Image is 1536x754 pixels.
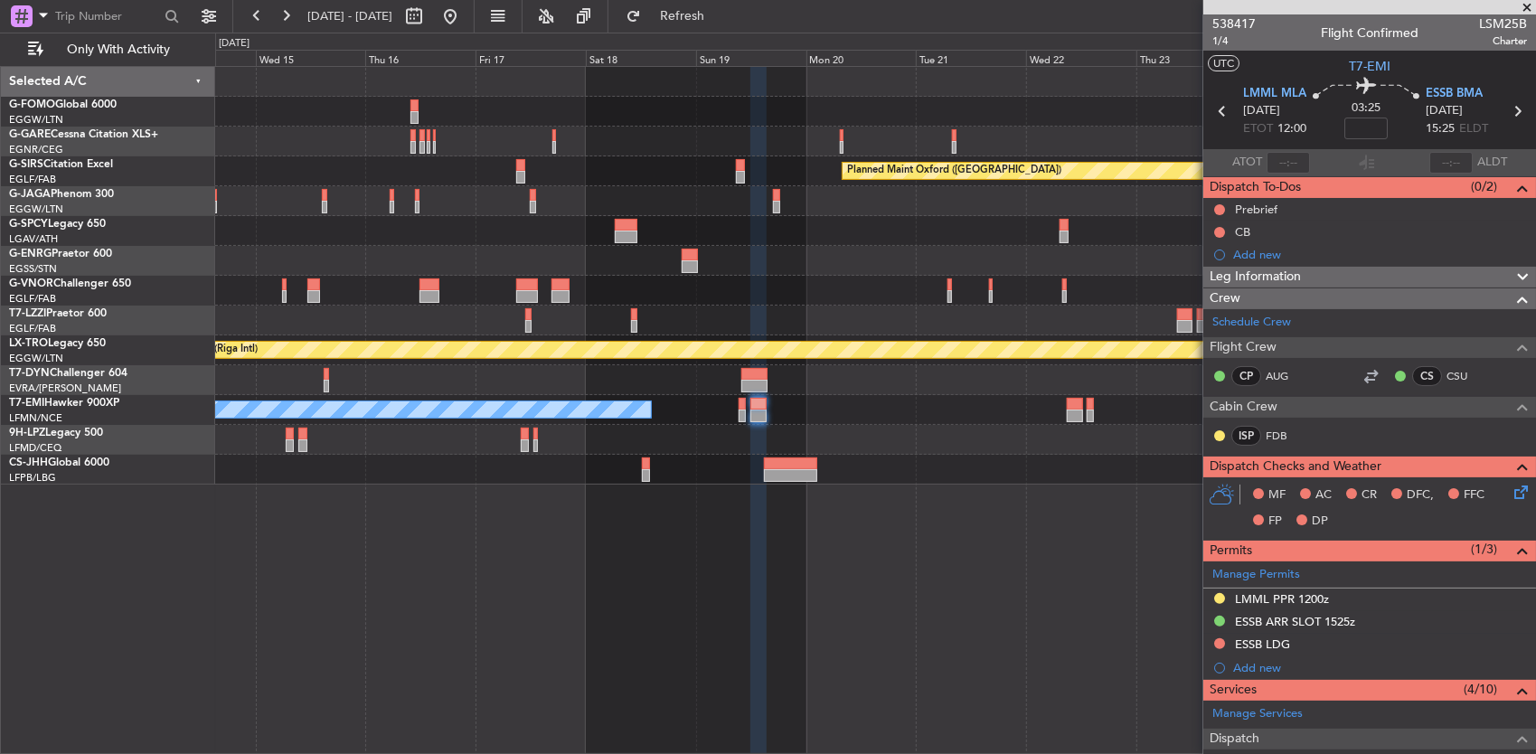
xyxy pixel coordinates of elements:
[1210,267,1301,287] span: Leg Information
[9,159,43,170] span: G-SIRS
[1479,33,1527,49] span: Charter
[1235,614,1355,629] div: ESSB ARR SLOT 1525z
[9,113,63,127] a: EGGW/LTN
[1233,660,1527,675] div: Add new
[9,143,63,156] a: EGNR/CEG
[1268,486,1286,504] span: MF
[9,308,107,319] a: T7-LZZIPraetor 600
[9,308,46,319] span: T7-LZZI
[9,428,103,438] a: 9H-LPZLegacy 500
[1233,247,1527,262] div: Add new
[1232,154,1262,172] span: ATOT
[9,189,51,200] span: G-JAGA
[1446,368,1487,384] a: CSU
[1426,85,1483,103] span: ESSB BMA
[20,35,196,64] button: Only With Activity
[696,50,806,66] div: Sun 19
[847,157,1061,184] div: Planned Maint Oxford ([GEOGRAPHIC_DATA])
[9,411,62,425] a: LFMN/NCE
[1212,14,1256,33] span: 538417
[1352,99,1381,118] span: 03:25
[586,50,696,66] div: Sat 18
[9,278,53,289] span: G-VNOR
[307,8,392,24] span: [DATE] - [DATE]
[9,189,114,200] a: G-JAGAPhenom 300
[1235,636,1290,652] div: ESSB LDG
[1136,50,1247,66] div: Thu 23
[9,338,48,349] span: LX-TRO
[9,219,106,230] a: G-SPCYLegacy 650
[9,262,57,276] a: EGSS/STN
[1235,224,1250,240] div: CB
[806,50,917,66] div: Mon 20
[9,129,158,140] a: G-GARECessna Citation XLS+
[9,457,109,468] a: CS-JHHGlobal 6000
[1210,680,1257,701] span: Services
[1231,426,1261,446] div: ISP
[916,50,1026,66] div: Tue 21
[1212,705,1303,723] a: Manage Services
[1459,120,1488,138] span: ELDT
[9,219,48,230] span: G-SPCY
[1407,486,1434,504] span: DFC,
[9,249,52,259] span: G-ENRG
[9,99,55,110] span: G-FOMO
[1243,120,1273,138] span: ETOT
[1210,177,1301,198] span: Dispatch To-Dos
[1471,177,1497,196] span: (0/2)
[1412,366,1442,386] div: CS
[9,159,113,170] a: G-SIRSCitation Excel
[55,3,159,30] input: Trip Number
[1235,591,1329,607] div: LMML PPR 1200z
[1277,120,1306,138] span: 12:00
[9,457,48,468] span: CS-JHH
[9,99,117,110] a: G-FOMOGlobal 6000
[9,338,106,349] a: LX-TROLegacy 650
[1315,486,1332,504] span: AC
[365,50,476,66] div: Thu 16
[9,368,127,379] a: T7-DYNChallenger 604
[1267,152,1310,174] input: --:--
[9,278,131,289] a: G-VNORChallenger 650
[1426,120,1455,138] span: 15:25
[9,292,56,306] a: EGLF/FAB
[645,10,721,23] span: Refresh
[1210,541,1252,561] span: Permits
[9,398,119,409] a: T7-EMIHawker 900XP
[1312,513,1328,531] span: DP
[617,2,726,31] button: Refresh
[9,441,61,455] a: LFMD/CEQ
[9,398,44,409] span: T7-EMI
[9,382,121,395] a: EVRA/[PERSON_NAME]
[9,249,112,259] a: G-ENRGPraetor 600
[1210,397,1277,418] span: Cabin Crew
[1235,202,1277,217] div: Prebrief
[1471,540,1497,559] span: (1/3)
[1268,513,1282,531] span: FP
[1362,486,1377,504] span: CR
[9,428,45,438] span: 9H-LPZ
[9,322,56,335] a: EGLF/FAB
[9,352,63,365] a: EGGW/LTN
[1479,14,1527,33] span: LSM25B
[1212,314,1291,332] a: Schedule Crew
[9,173,56,186] a: EGLF/FAB
[256,50,366,66] div: Wed 15
[9,368,50,379] span: T7-DYN
[1426,102,1463,120] span: [DATE]
[1210,337,1277,358] span: Flight Crew
[1321,24,1418,43] div: Flight Confirmed
[1210,288,1240,309] span: Crew
[47,43,191,56] span: Only With Activity
[1231,366,1261,386] div: CP
[1464,486,1484,504] span: FFC
[9,203,63,216] a: EGGW/LTN
[1210,729,1259,749] span: Dispatch
[9,232,58,246] a: LGAV/ATH
[1210,457,1381,477] span: Dispatch Checks and Weather
[219,36,250,52] div: [DATE]
[1464,680,1497,699] span: (4/10)
[476,50,586,66] div: Fri 17
[1266,368,1306,384] a: AUG
[1212,566,1300,584] a: Manage Permits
